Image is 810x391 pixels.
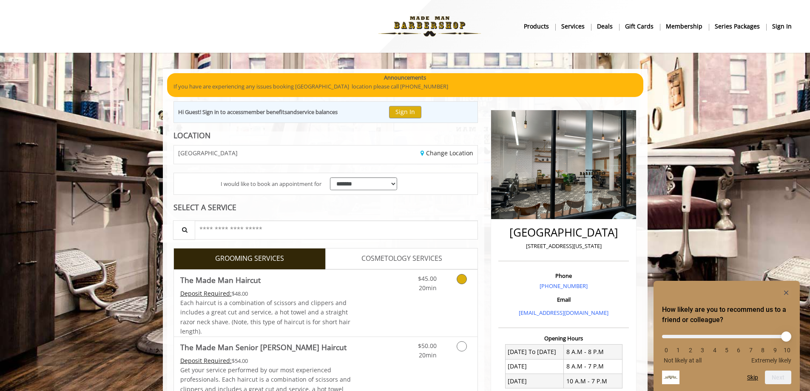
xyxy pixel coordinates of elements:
[698,347,707,354] li: 3
[361,253,442,264] span: COSMETOLOGY SERVICES
[686,347,695,354] li: 2
[662,328,791,364] div: How likely are you to recommend us to a friend or colleague? Select an option from 0 to 10, with ...
[625,22,654,31] b: gift cards
[180,289,351,298] div: $48.00
[215,253,284,264] span: GROOMING SERVICES
[660,20,709,32] a: MembershipMembership
[384,73,426,82] b: Announcements
[662,288,791,384] div: How likely are you to recommend us to a friend or colleague? Select an option from 0 to 10, with ...
[500,242,627,251] p: [STREET_ADDRESS][US_STATE]
[747,374,758,381] button: Skip
[505,345,564,359] td: [DATE] To [DATE]
[519,309,608,317] a: [EMAIL_ADDRESS][DOMAIN_NAME]
[540,282,588,290] a: [PHONE_NUMBER]
[524,22,549,31] b: products
[505,374,564,388] td: [DATE]
[619,20,660,32] a: Gift cardsgift cards
[734,347,743,354] li: 6
[180,356,351,365] div: $54.00
[766,20,798,32] a: sign insign in
[715,22,760,31] b: Series packages
[664,357,702,364] span: Not likely at all
[173,130,210,140] b: LOCATION
[180,299,350,335] span: Each haircut is a combination of scissors and clippers and includes a great cut and service, a ho...
[781,288,791,298] button: Hide survey
[765,371,791,384] button: Next question
[498,335,629,341] h3: Opening Hours
[709,20,766,32] a: Series packagesSeries packages
[178,150,238,156] span: [GEOGRAPHIC_DATA]
[772,22,792,31] b: sign in
[500,273,627,279] h3: Phone
[500,226,627,239] h2: [GEOGRAPHIC_DATA]
[371,3,488,50] img: Made Man Barbershop logo
[555,20,591,32] a: ServicesServices
[662,305,791,325] h2: How likely are you to recommend us to a friend or colleague? Select an option from 0 to 10, with ...
[722,347,731,354] li: 5
[666,22,702,31] b: Membership
[180,289,232,297] span: This service needs some Advance to be paid before we block your appointment
[243,108,287,116] b: member benefits
[180,274,261,286] b: The Made Man Haircut
[221,180,321,188] span: I would like to book an appointment for
[561,22,585,31] b: Services
[759,347,767,354] li: 8
[418,342,437,350] span: $50.00
[711,347,719,354] li: 4
[180,357,232,365] span: This service needs some Advance to be paid before we block your appointment
[173,203,478,211] div: SELECT A SERVICE
[173,82,637,91] p: If you have are experiencing any issues booking [GEOGRAPHIC_DATA] location please call [PHONE_NUM...
[297,108,338,116] b: service balances
[597,22,613,31] b: Deals
[500,297,627,303] h3: Email
[418,274,437,283] span: $45.00
[751,357,791,364] span: Extremely likely
[564,345,622,359] td: 8 A.M - 8 P.M
[564,374,622,388] td: 10 A.M - 7 P.M
[771,347,779,354] li: 9
[674,347,682,354] li: 1
[518,20,555,32] a: Productsproducts
[173,220,195,240] button: Service Search
[783,347,791,354] li: 10
[747,347,755,354] li: 7
[180,341,347,353] b: The Made Man Senior [PERSON_NAME] Haircut
[178,108,338,117] div: Hi Guest! Sign in to access and
[591,20,619,32] a: DealsDeals
[564,359,622,374] td: 8 A.M - 7 P.M
[662,347,671,354] li: 0
[421,149,473,157] a: Change Location
[389,106,421,118] button: Sign In
[419,351,437,359] span: 20min
[419,284,437,292] span: 20min
[505,359,564,374] td: [DATE]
